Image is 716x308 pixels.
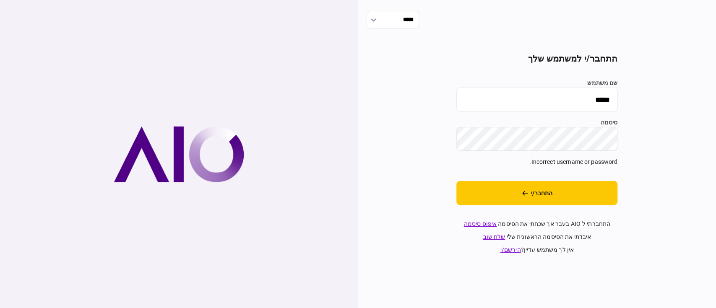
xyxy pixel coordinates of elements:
img: AIO company logo [114,126,244,182]
input: סיסמה [456,127,617,151]
div: התחברתי ל-AIO בעבר אך שכחתי את הסיסמה [456,220,617,228]
input: הראה אפשרויות בחירת שפה [367,11,419,28]
div: איבדתי את הסיסמה הראשונית שלי [456,233,617,241]
button: התחבר/י [456,181,617,205]
a: שלח שוב [483,233,505,240]
div: Incorrect username or password. [456,158,617,166]
label: סיסמה [456,118,617,127]
a: איפוס סיסמה [464,220,497,227]
h2: התחבר/י למשתמש שלך [456,54,617,64]
input: שם משתמש [456,88,617,111]
a: הירשם/י [500,246,521,253]
label: שם משתמש [456,79,617,88]
div: אין לך משתמש עדיין ? [456,246,617,254]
